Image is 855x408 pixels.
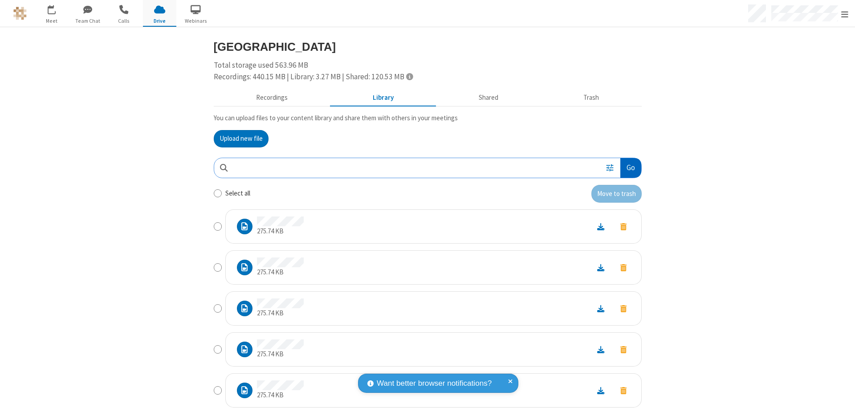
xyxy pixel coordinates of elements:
[71,17,104,25] span: Team Chat
[257,390,304,400] p: 275.74 KB
[257,349,304,359] p: 275.74 KB
[214,90,330,106] button: Recorded meetings
[35,17,68,25] span: Meet
[179,17,212,25] span: Webinars
[436,90,541,106] button: Shared during meetings
[589,385,612,396] a: Download file
[13,7,27,20] img: QA Selenium DO NOT DELETE OR CHANGE
[257,308,304,318] p: 275.74 KB
[214,113,642,123] p: You can upload files to your content library and share them with others in your meetings
[541,90,642,106] button: Trash
[257,267,304,277] p: 275.74 KB
[214,71,642,83] div: Recordings: 440.15 MB | Library: 3.27 MB | Shared: 120.53 MB
[612,220,635,233] button: Move to trash
[612,302,635,314] button: Move to trash
[612,343,635,355] button: Move to trash
[406,73,413,80] span: Totals displayed include files that have been moved to the trash.
[612,384,635,396] button: Move to trash
[589,221,612,232] a: Download file
[107,17,140,25] span: Calls
[257,226,304,237] p: 275.74 KB
[589,303,612,314] a: Download file
[225,188,250,199] label: Select all
[589,344,612,355] a: Download file
[214,41,642,53] h3: [GEOGRAPHIC_DATA]
[377,378,492,389] span: Want better browser notifications?
[612,261,635,273] button: Move to trash
[330,90,436,106] button: Content library
[53,5,59,12] div: 3
[589,262,612,273] a: Download file
[143,17,176,25] span: Drive
[591,185,642,203] button: Move to trash
[214,130,269,148] button: Upload new file
[620,158,641,178] button: Go
[214,60,642,82] div: Total storage used 563.96 MB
